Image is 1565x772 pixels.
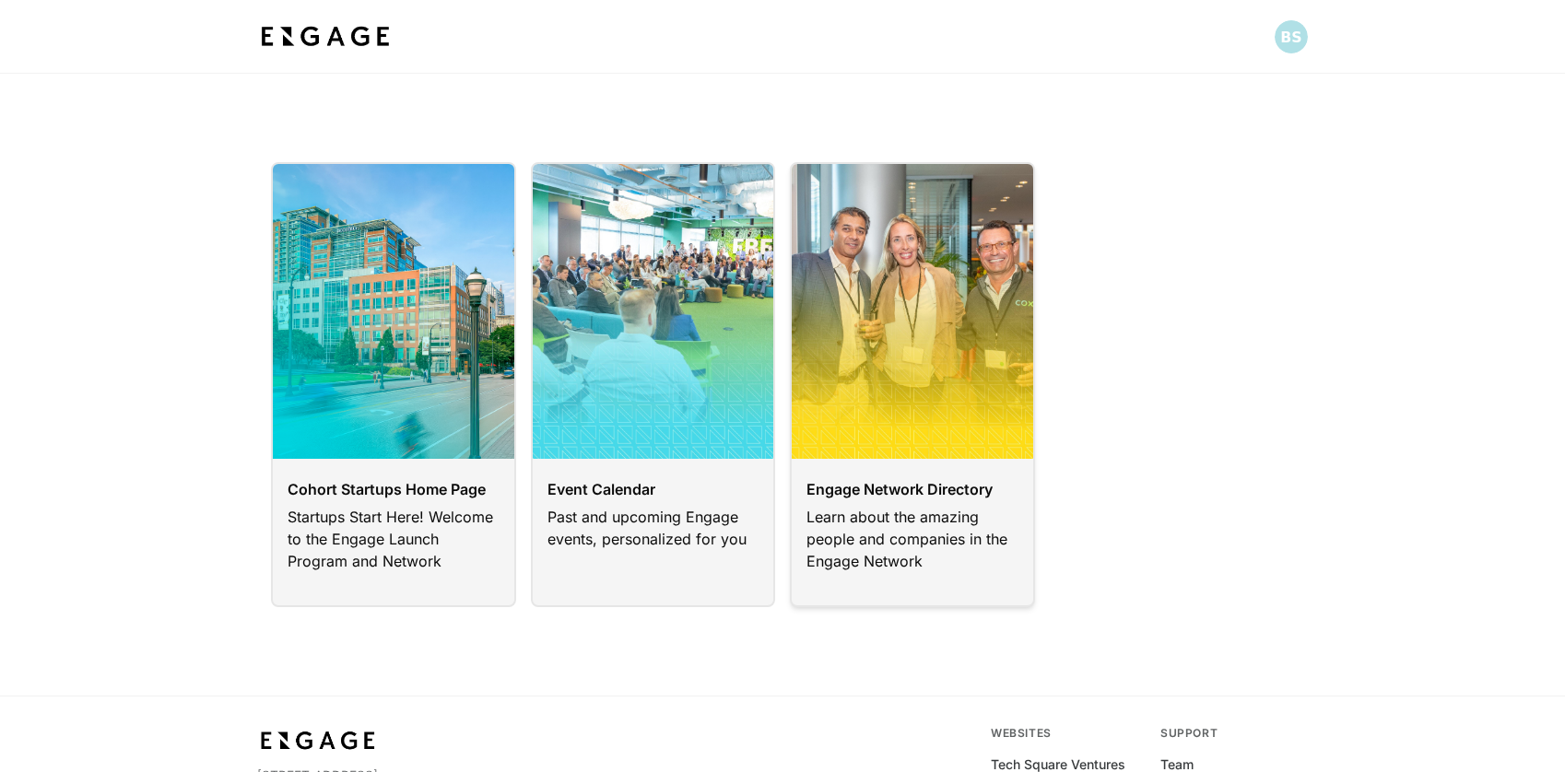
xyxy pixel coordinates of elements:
div: Websites [991,726,1138,741]
img: bdf1fb74-1727-4ba0-a5bd-bc74ae9fc70b.jpeg [257,726,379,755]
img: bdf1fb74-1727-4ba0-a5bd-bc74ae9fc70b.jpeg [257,20,394,53]
div: Support [1160,726,1308,741]
button: Open profile menu [1275,20,1308,53]
img: Profile picture of Brad Scoggin [1275,20,1308,53]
